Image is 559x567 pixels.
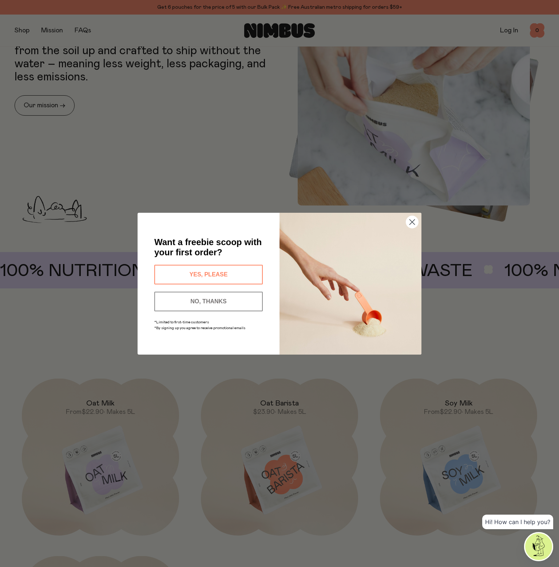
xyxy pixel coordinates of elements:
[154,326,245,330] span: *By signing up you agree to receive promotional emails
[154,320,209,324] span: *Limited to first-time customers
[154,237,262,257] span: Want a freebie scoop with your first order?
[154,292,263,311] button: NO, THANKS
[279,213,421,355] img: c0d45117-8e62-4a02-9742-374a5db49d45.jpeg
[406,216,419,228] button: Close dialog
[525,533,552,560] img: agent
[154,265,263,284] button: YES, PLEASE
[482,515,553,529] div: Hi! How can I help you?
